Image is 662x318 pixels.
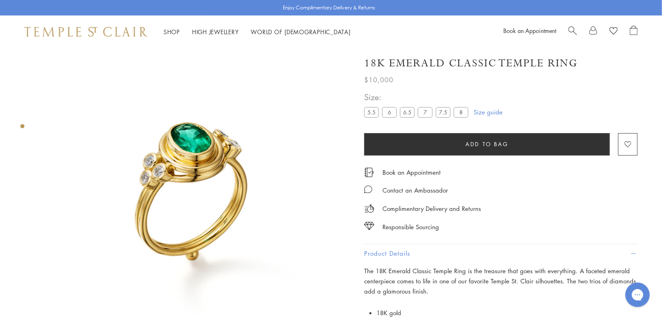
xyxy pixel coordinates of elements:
[466,140,509,149] span: Add to bag
[364,244,638,263] button: Product Details
[382,222,439,232] div: Responsible Sourcing
[630,26,638,38] a: Open Shopping Bag
[418,107,433,117] label: 7
[283,4,375,12] p: Enjoy Complimentary Delivery & Returns
[364,222,374,230] img: icon_sourcing.svg
[382,185,448,195] div: Contact an Ambassador
[400,107,415,117] label: 6.5
[382,168,441,177] a: Book an Appointment
[382,204,481,214] p: Complimentary Delivery and Returns
[364,107,379,117] label: 5.5
[364,133,610,156] button: Add to bag
[164,27,351,37] nav: Main navigation
[503,26,556,35] a: Book an Appointment
[164,28,180,36] a: ShopShop
[439,277,563,285] span: one of our favorite Temple St. Clair silhouettes
[364,185,372,193] img: MessageIcon-01_2.svg
[20,122,24,135] div: Product gallery navigation
[621,280,654,310] iframe: Gorgias live chat messenger
[364,204,374,214] img: icon_delivery.svg
[474,108,503,116] a: Size guide
[364,168,374,177] img: icon_appointment.svg
[24,27,147,37] img: Temple St. Clair
[436,107,450,117] label: 7.5
[568,26,577,38] a: Search
[251,28,351,36] a: World of [DEMOGRAPHIC_DATA]World of [DEMOGRAPHIC_DATA]
[192,28,239,36] a: High JewelleryHigh Jewellery
[454,107,468,117] label: 8
[364,90,472,104] span: Size:
[364,267,636,295] span: The 18K Emerald Classic Temple Ring is the treasure that goes with everything. A faceted emerald ...
[610,26,618,38] a: View Wishlist
[364,75,393,85] span: $10,000
[364,56,578,70] h1: 18K Emerald Classic Temple Ring
[382,107,397,117] label: 6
